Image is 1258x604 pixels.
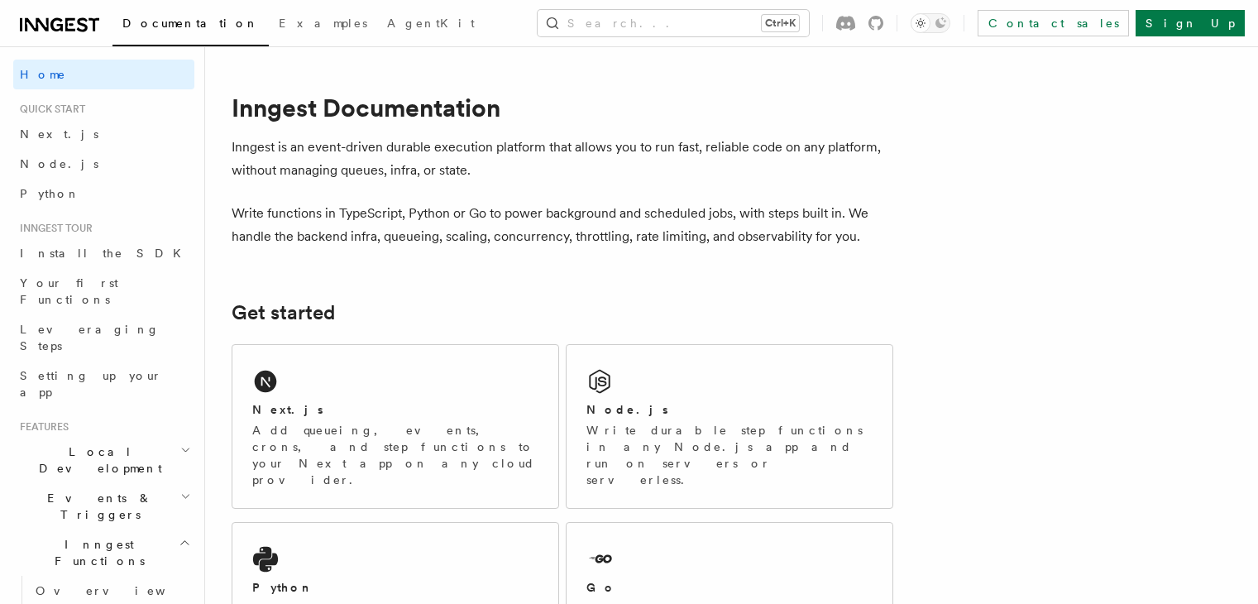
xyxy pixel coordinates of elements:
span: Documentation [122,17,259,30]
span: Your first Functions [20,276,118,306]
a: Sign Up [1136,10,1245,36]
button: Toggle dark mode [911,13,950,33]
span: Install the SDK [20,247,191,260]
h2: Node.js [586,401,668,418]
a: Get started [232,301,335,324]
h2: Python [252,579,313,596]
span: Inngest tour [13,222,93,235]
span: Overview [36,584,206,597]
button: Search...Ctrl+K [538,10,809,36]
a: Documentation [112,5,269,46]
span: Quick start [13,103,85,116]
button: Local Development [13,437,194,483]
a: Examples [269,5,377,45]
h2: Next.js [252,401,323,418]
span: Features [13,420,69,434]
span: AgentKit [387,17,475,30]
a: Next.jsAdd queueing, events, crons, and step functions to your Next app on any cloud provider. [232,344,559,509]
h2: Go [586,579,616,596]
a: Setting up your app [13,361,194,407]
a: Install the SDK [13,238,194,268]
a: Node.js [13,149,194,179]
span: Local Development [13,443,180,477]
button: Inngest Functions [13,530,194,576]
a: AgentKit [377,5,485,45]
p: Write functions in TypeScript, Python or Go to power background and scheduled jobs, with steps bu... [232,202,893,248]
a: Contact sales [978,10,1129,36]
a: Next.js [13,119,194,149]
span: Events & Triggers [13,490,180,523]
a: Home [13,60,194,89]
span: Python [20,187,80,200]
p: Inngest is an event-driven durable execution platform that allows you to run fast, reliable code ... [232,136,893,182]
p: Write durable step functions in any Node.js app and run on servers or serverless. [586,422,873,488]
span: Leveraging Steps [20,323,160,352]
button: Events & Triggers [13,483,194,530]
a: Node.jsWrite durable step functions in any Node.js app and run on servers or serverless. [566,344,893,509]
span: Node.js [20,157,98,170]
span: Setting up your app [20,369,162,399]
p: Add queueing, events, crons, and step functions to your Next app on any cloud provider. [252,422,538,488]
span: Next.js [20,127,98,141]
a: Leveraging Steps [13,314,194,361]
a: Your first Functions [13,268,194,314]
span: Examples [279,17,367,30]
a: Python [13,179,194,209]
span: Home [20,66,66,83]
span: Inngest Functions [13,536,179,569]
kbd: Ctrl+K [762,15,799,31]
h1: Inngest Documentation [232,93,893,122]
